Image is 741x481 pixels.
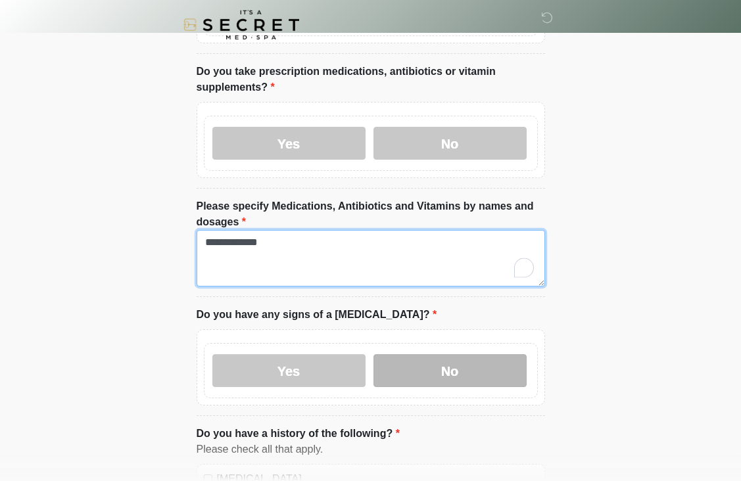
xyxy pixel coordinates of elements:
textarea: To enrich screen reader interactions, please activate Accessibility in Grammarly extension settings [197,230,545,286]
label: Please specify Medications, Antibiotics and Vitamins by names and dosages [197,198,545,230]
div: Please check all that apply. [197,442,545,457]
label: Yes [212,127,366,160]
img: It's A Secret Med Spa Logo [183,10,299,39]
label: Do you have a history of the following? [197,426,400,442]
label: Do you have any signs of a [MEDICAL_DATA]? [197,307,437,323]
label: No [373,354,527,387]
label: Do you take prescription medications, antibiotics or vitamin supplements? [197,64,545,95]
label: No [373,127,527,160]
label: Yes [212,354,366,387]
